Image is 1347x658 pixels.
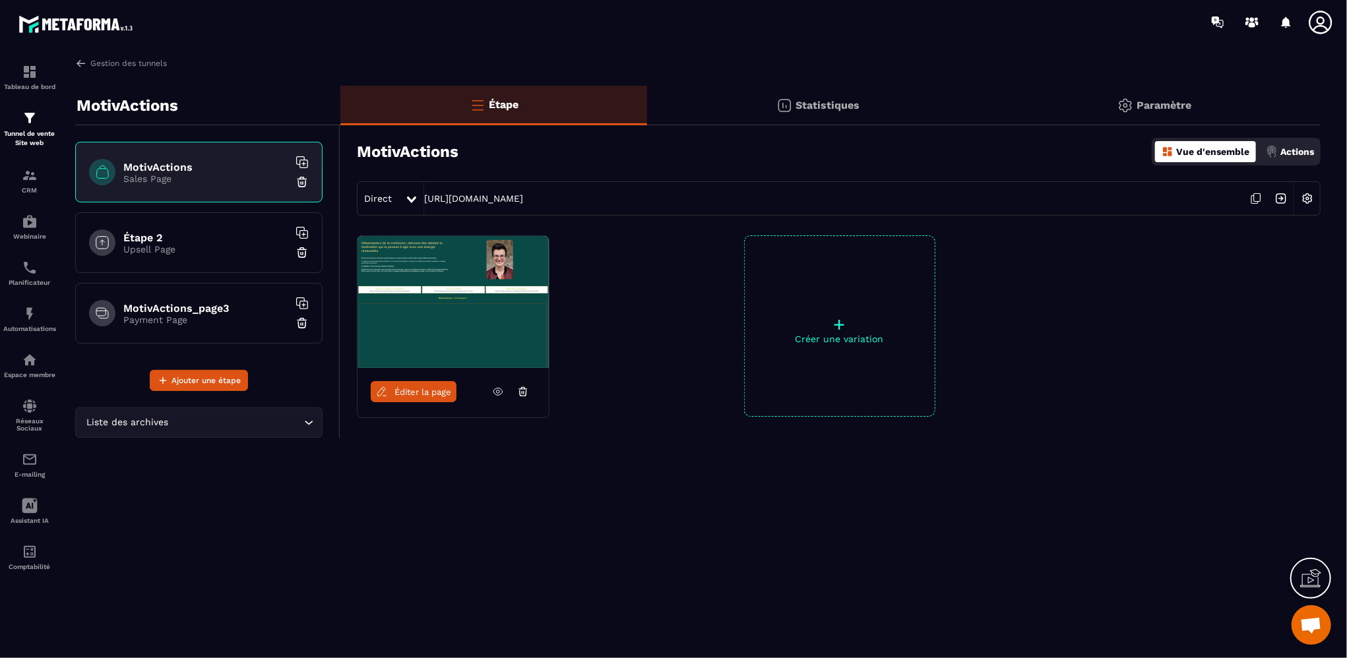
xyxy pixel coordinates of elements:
[3,54,56,100] a: formationformationTableau de bord
[75,407,323,438] div: Search for option
[3,158,56,204] a: formationformationCRM
[18,12,137,36] img: logo
[1117,98,1133,113] img: setting-gr.5f69749f.svg
[75,57,167,69] a: Gestion des tunnels
[3,442,56,488] a: emailemailE-mailing
[3,371,56,378] p: Espace membre
[3,296,56,342] a: automationsautomationsAutomatisations
[371,381,456,402] a: Éditer la page
[22,110,38,126] img: formation
[796,99,860,111] p: Statistiques
[1269,186,1294,211] img: arrow-next.bcc2205e.svg
[1292,605,1331,645] div: Ouvrir le chat
[3,204,56,250] a: automationsautomationsWebinaire
[123,302,288,314] h6: MotivActions_page3
[22,306,38,322] img: automations
[3,342,56,388] a: automationsautomationsEspace membre
[3,129,56,148] p: Tunnel de vente Site web
[3,187,56,194] p: CRM
[3,83,56,90] p: Tableau de bord
[123,173,288,184] p: Sales Page
[123,161,288,173] h6: MotivActions
[22,214,38,229] img: automations
[172,415,301,430] input: Search for option
[3,388,56,442] a: social-networksocial-networkRéseaux Sociaux
[22,452,38,467] img: email
[3,250,56,296] a: schedulerschedulerPlanificateur
[84,415,172,430] span: Liste des archives
[172,374,241,387] span: Ajouter une étape
[3,325,56,332] p: Automatisations
[358,236,549,368] img: image
[22,64,38,80] img: formation
[1176,146,1249,157] p: Vue d'ensemble
[123,231,288,244] h6: Étape 2
[3,100,56,158] a: formationformationTunnel de vente Site web
[22,167,38,183] img: formation
[745,334,935,344] p: Créer une variation
[3,517,56,524] p: Assistant IA
[77,92,178,119] p: MotivActions
[150,370,248,391] button: Ajouter une étape
[123,314,288,325] p: Payment Page
[22,398,38,414] img: social-network
[75,57,87,69] img: arrow
[776,98,792,113] img: stats.20deebd0.svg
[123,244,288,254] p: Upsell Page
[22,544,38,560] img: accountant
[489,98,518,111] p: Étape
[745,315,935,334] p: +
[3,233,56,240] p: Webinaire
[1295,186,1320,211] img: setting-w.858f3a88.svg
[3,488,56,534] a: Assistant IA
[470,97,486,113] img: bars-o.4a397970.svg
[1266,146,1278,158] img: actions.d6e523a2.png
[3,471,56,478] p: E-mailing
[296,316,309,330] img: trash
[22,352,38,368] img: automations
[296,175,309,189] img: trash
[3,563,56,570] p: Comptabilité
[296,246,309,259] img: trash
[1137,99,1191,111] p: Paramètre
[424,193,523,204] a: [URL][DOMAIN_NAME]
[1162,146,1174,158] img: dashboard-orange.40269519.svg
[3,279,56,286] p: Planificateur
[3,534,56,580] a: accountantaccountantComptabilité
[1280,146,1314,157] p: Actions
[22,260,38,276] img: scheduler
[364,193,392,204] span: Direct
[3,417,56,432] p: Réseaux Sociaux
[394,387,451,397] span: Éditer la page
[357,142,458,161] h3: MotivActions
